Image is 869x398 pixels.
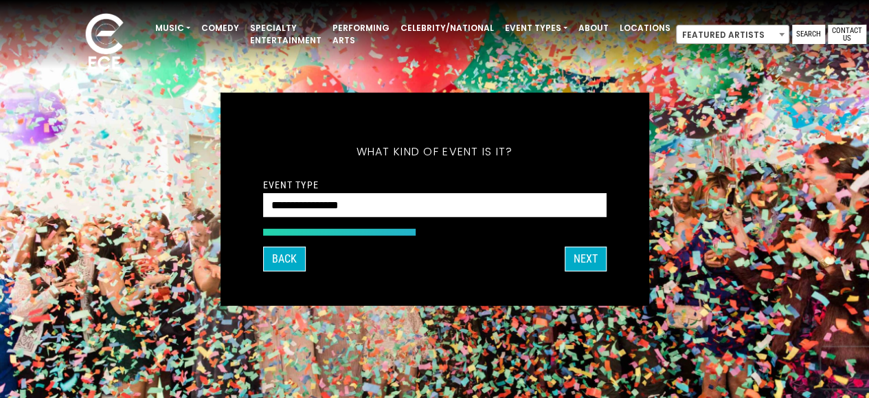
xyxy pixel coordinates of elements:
[573,16,614,40] a: About
[150,16,196,40] a: Music
[614,16,676,40] a: Locations
[828,25,866,44] a: Contact Us
[792,25,825,44] a: Search
[263,247,306,272] button: Back
[263,126,607,176] h5: What kind of event is it?
[565,247,607,272] button: Next
[263,178,319,190] label: Event Type
[677,25,789,45] span: Featured Artists
[395,16,499,40] a: Celebrity/National
[499,16,573,40] a: Event Types
[70,10,139,76] img: ece_new_logo_whitev2-1.png
[245,16,327,52] a: Specialty Entertainment
[327,16,395,52] a: Performing Arts
[196,16,245,40] a: Comedy
[676,25,789,44] span: Featured Artists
